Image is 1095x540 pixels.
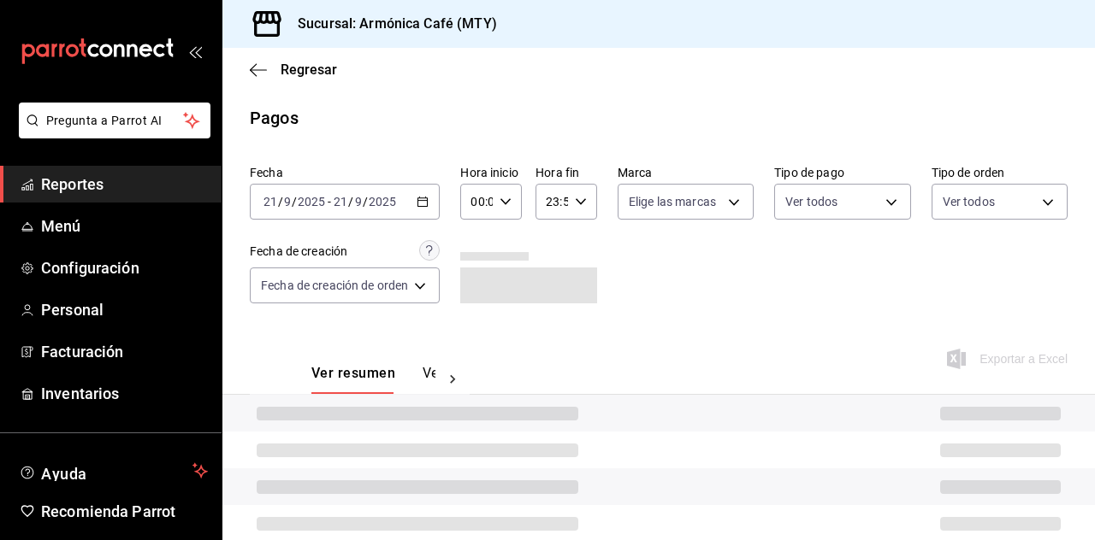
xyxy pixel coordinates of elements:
h3: Sucursal: Armónica Café (MTY) [284,14,497,34]
label: Hora inicio [460,167,522,179]
div: navigation tabs [311,365,435,394]
input: -- [354,195,363,208]
span: Pregunta a Parrot AI [46,112,184,130]
span: / [363,195,368,208]
button: Regresar [250,62,337,78]
span: Menú [41,214,208,238]
label: Fecha [250,167,440,179]
span: Recomienda Parrot [41,500,208,523]
button: open_drawer_menu [188,44,202,58]
span: Ayuda [41,461,186,481]
label: Tipo de pago [774,167,910,179]
span: / [292,195,297,208]
span: Reportes [41,173,208,196]
span: - [328,195,331,208]
span: Ver todos [785,193,838,210]
button: Pregunta a Parrot AI [19,103,210,138]
span: Inventarios [41,382,208,405]
a: Pregunta a Parrot AI [12,124,210,142]
span: / [278,195,283,208]
div: Fecha de creación [250,243,347,261]
input: -- [263,195,278,208]
input: -- [333,195,348,208]
input: ---- [368,195,397,208]
span: Configuración [41,256,208,279]
span: Ver todos [943,193,995,210]
input: -- [283,195,292,208]
label: Marca [618,167,754,179]
button: Ver resumen [311,365,395,394]
span: Regresar [281,62,337,78]
input: ---- [297,195,326,208]
span: Elige las marcas [629,193,716,210]
button: Ver pagos [423,365,487,394]
span: Personal [41,298,208,321]
span: Facturación [41,340,208,363]
label: Tipo de orden [932,167,1068,179]
span: Fecha de creación de orden [261,277,408,294]
span: / [348,195,353,208]
label: Hora fin [536,167,597,179]
div: Pagos [250,105,299,131]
